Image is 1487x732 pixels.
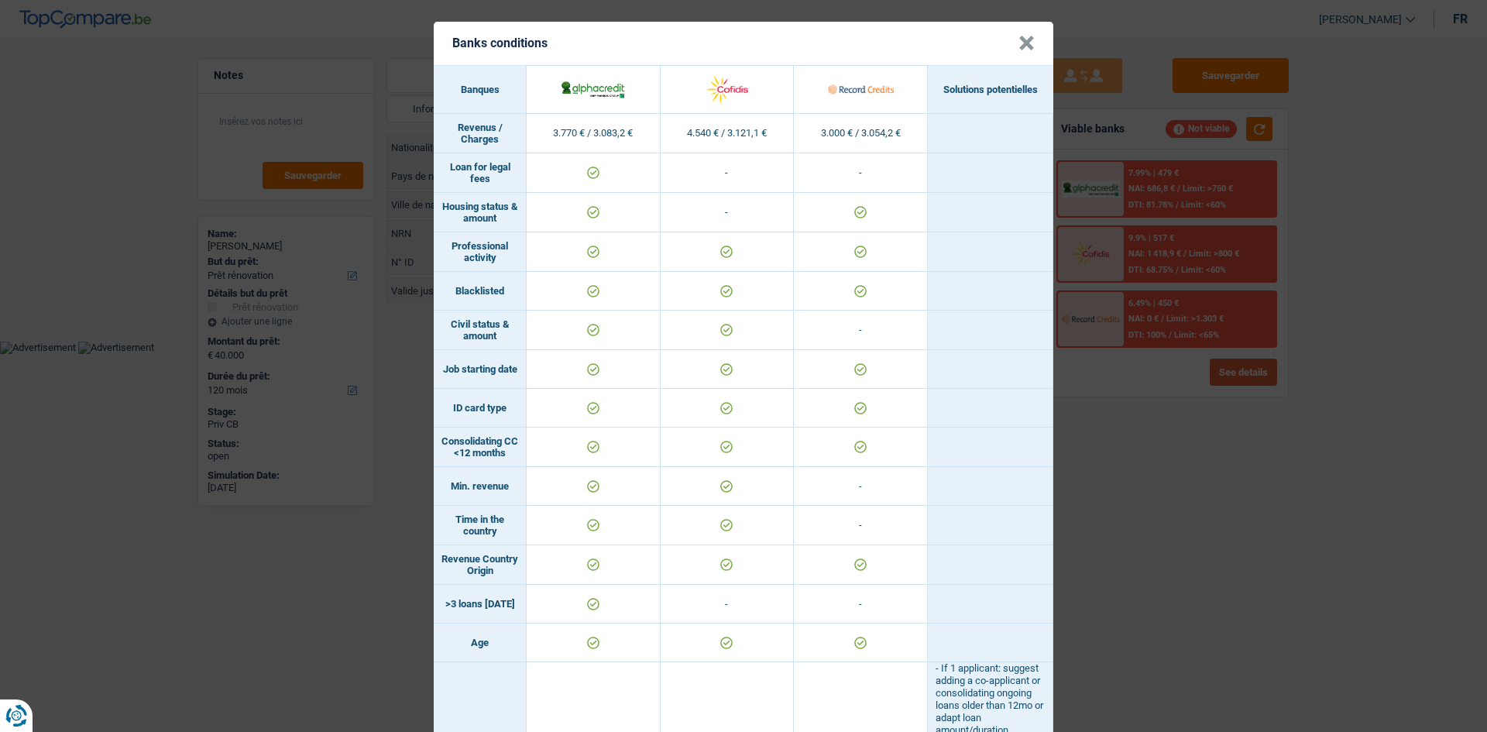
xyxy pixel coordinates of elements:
td: Revenus / Charges [434,114,527,153]
img: Cofidis [694,73,760,106]
td: Loan for legal fees [434,153,527,193]
td: - [794,153,928,193]
td: Consolidating CC <12 months [434,428,527,467]
td: - [661,153,795,193]
td: Civil status & amount [434,311,527,350]
th: Solutions potentielles [928,66,1053,114]
h5: Banks conditions [452,36,548,50]
td: Job starting date [434,350,527,389]
td: - [794,585,928,624]
td: Blacklisted [434,272,527,311]
td: Revenue Country Origin [434,545,527,585]
td: Housing status & amount [434,193,527,232]
td: - [661,585,795,624]
td: Time in the country [434,506,527,545]
td: Age [434,624,527,662]
td: ID card type [434,389,527,428]
td: - [794,467,928,506]
img: Record Credits [828,73,894,106]
img: AlphaCredit [560,79,626,99]
td: 3.000 € / 3.054,2 € [794,114,928,153]
button: Close [1018,36,1035,51]
td: Professional activity [434,232,527,272]
td: - [661,193,795,232]
td: 3.770 € / 3.083,2 € [527,114,661,153]
td: >3 loans [DATE] [434,585,527,624]
td: 4.540 € / 3.121,1 € [661,114,795,153]
td: - [794,506,928,545]
td: - [794,311,928,350]
td: Min. revenue [434,467,527,506]
th: Banques [434,66,527,114]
